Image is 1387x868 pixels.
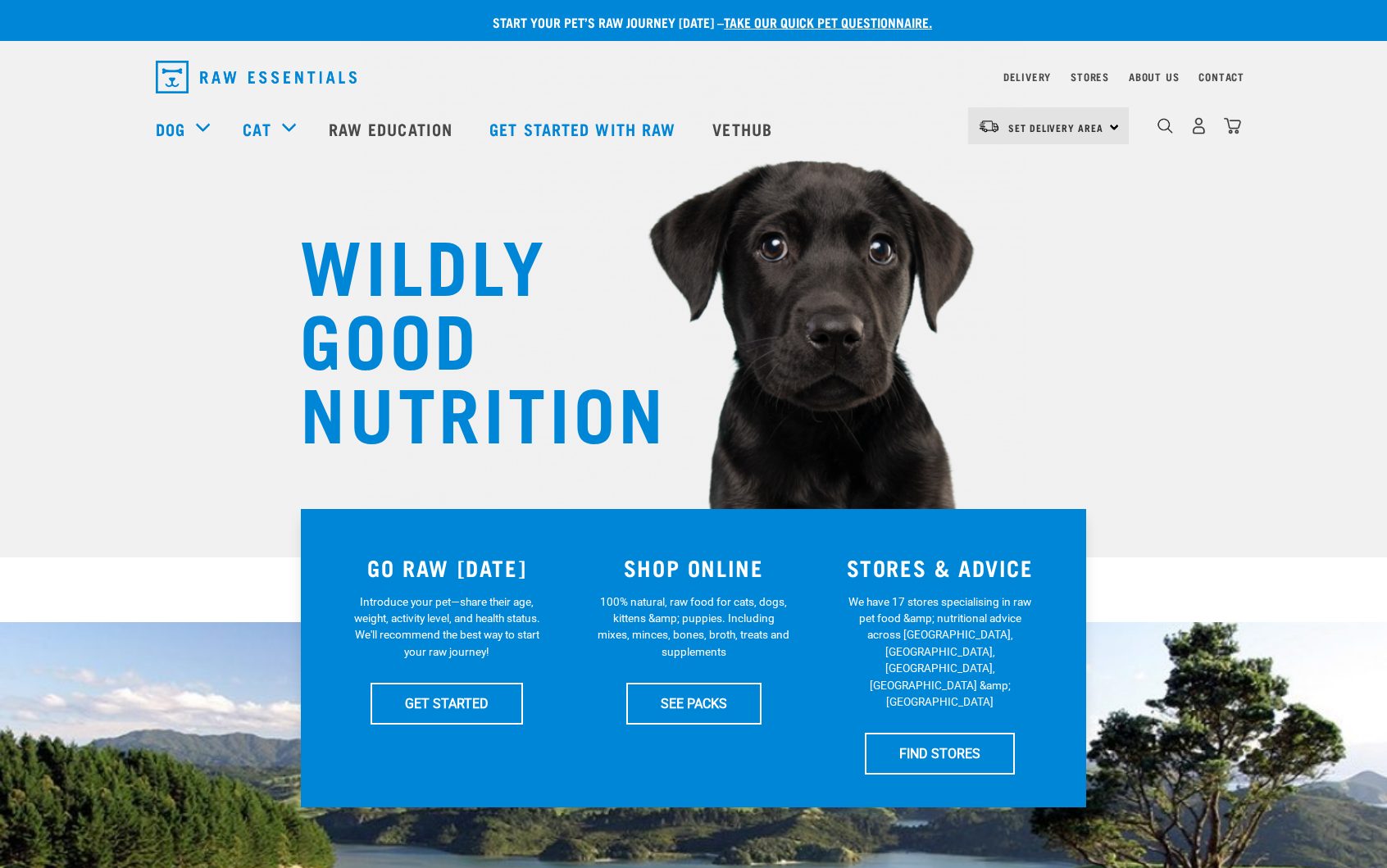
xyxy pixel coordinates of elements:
a: About Us [1129,74,1179,80]
span: Set Delivery Area [1008,125,1103,130]
img: home-icon-1@2x.png [1157,118,1173,134]
a: Contact [1198,74,1244,80]
a: Get started with Raw [473,96,696,161]
a: SEE PACKS [626,683,762,724]
a: GET STARTED [371,683,523,724]
img: home-icon@2x.png [1224,117,1241,134]
p: 100% natural, raw food for cats, dogs, kittens &amp; puppies. Including mixes, minces, bones, bro... [598,593,790,661]
img: user.png [1190,117,1207,134]
a: Vethub [696,96,793,161]
a: Dog [156,116,185,141]
a: Raw Education [312,96,473,161]
nav: dropdown navigation [143,54,1244,100]
h3: STORES & ADVICE [826,555,1053,580]
h1: WILDLY GOOD NUTRITION [300,225,628,447]
img: van-moving.png [978,119,1000,134]
p: Introduce your pet—share their age, weight, activity level, and health status. We'll recommend th... [351,593,543,661]
a: Delivery [1003,74,1051,80]
a: FIND STORES [865,733,1015,774]
a: Stores [1071,74,1109,80]
img: Raw Essentials Logo [156,61,357,93]
a: take our quick pet questionnaire. [724,18,932,25]
p: We have 17 stores specialising in raw pet food &amp; nutritional advice across [GEOGRAPHIC_DATA],... [844,593,1036,711]
h3: SHOP ONLINE [580,555,807,580]
a: Cat [243,116,271,141]
h3: GO RAW [DATE] [334,555,561,580]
